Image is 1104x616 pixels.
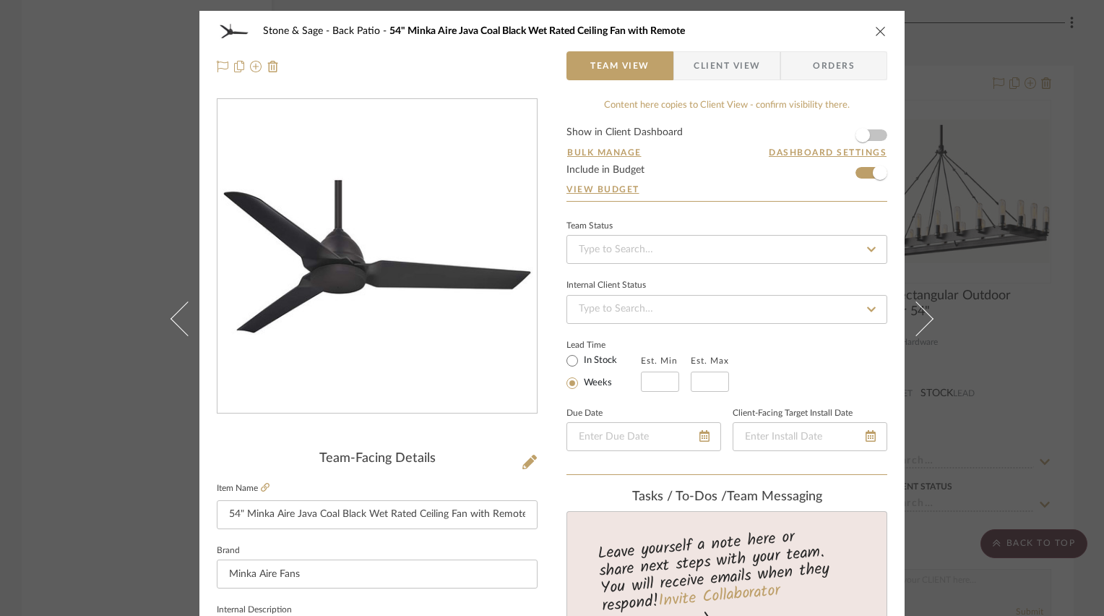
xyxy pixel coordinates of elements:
mat-radio-group: Select item type [566,351,641,392]
img: 7a011a1f-6fe7-4d95-875f-14a91cfd3861_436x436.jpg [220,100,534,414]
span: 54" Minka Aire Java Coal Black Wet Rated Ceiling Fan with Remote [389,26,685,36]
span: Team View [590,51,650,80]
input: Enter Item Name [217,500,538,529]
img: Remove from project [267,61,279,72]
input: Type to Search… [566,235,887,264]
label: Item Name [217,482,269,495]
input: Enter Install Date [733,422,887,451]
span: Client View [694,51,760,80]
span: Orders [797,51,871,80]
label: Brand [217,547,240,555]
div: Team-Facing Details [217,451,538,467]
div: Content here copies to Client View - confirm visibility there. [566,98,887,113]
label: In Stock [581,354,617,367]
label: Due Date [566,410,603,417]
label: Est. Min [641,356,678,366]
div: 0 [217,100,537,414]
label: Lead Time [566,338,641,351]
label: Internal Description [217,607,292,614]
a: View Budget [566,184,887,195]
input: Enter Brand [217,560,538,589]
button: Bulk Manage [566,146,642,159]
label: Client-Facing Target Install Date [733,410,853,417]
input: Enter Due Date [566,422,721,451]
span: Stone & Sage [263,26,332,36]
input: Type to Search… [566,295,887,324]
div: team Messaging [566,489,887,505]
label: Weeks [581,377,612,390]
span: Tasks / To-Dos / [632,490,727,503]
div: Team Status [566,223,613,230]
div: Internal Client Status [566,282,646,289]
span: Back Patio [332,26,389,36]
label: Est. Max [691,356,729,366]
img: 7a011a1f-6fe7-4d95-875f-14a91cfd3861_48x40.jpg [217,17,251,46]
button: Dashboard Settings [768,146,887,159]
button: close [874,25,887,38]
a: Invite Collaborator [657,578,781,615]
